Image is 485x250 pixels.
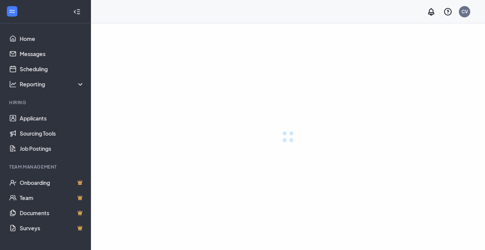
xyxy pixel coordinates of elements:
a: Sourcing Tools [20,126,84,141]
a: Home [20,31,84,46]
svg: Collapse [73,8,81,16]
a: Scheduling [20,61,84,77]
svg: QuestionInfo [443,7,452,16]
a: OnboardingCrown [20,175,84,190]
svg: WorkstreamLogo [8,8,16,15]
div: Hiring [9,99,83,106]
div: CV [462,8,468,15]
svg: Analysis [9,80,17,88]
a: Job Postings [20,141,84,156]
div: Team Management [9,164,83,170]
svg: Notifications [427,7,436,16]
a: SurveysCrown [20,220,84,236]
a: Messages [20,46,84,61]
a: DocumentsCrown [20,205,84,220]
div: Reporting [20,80,85,88]
a: Applicants [20,111,84,126]
a: TeamCrown [20,190,84,205]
